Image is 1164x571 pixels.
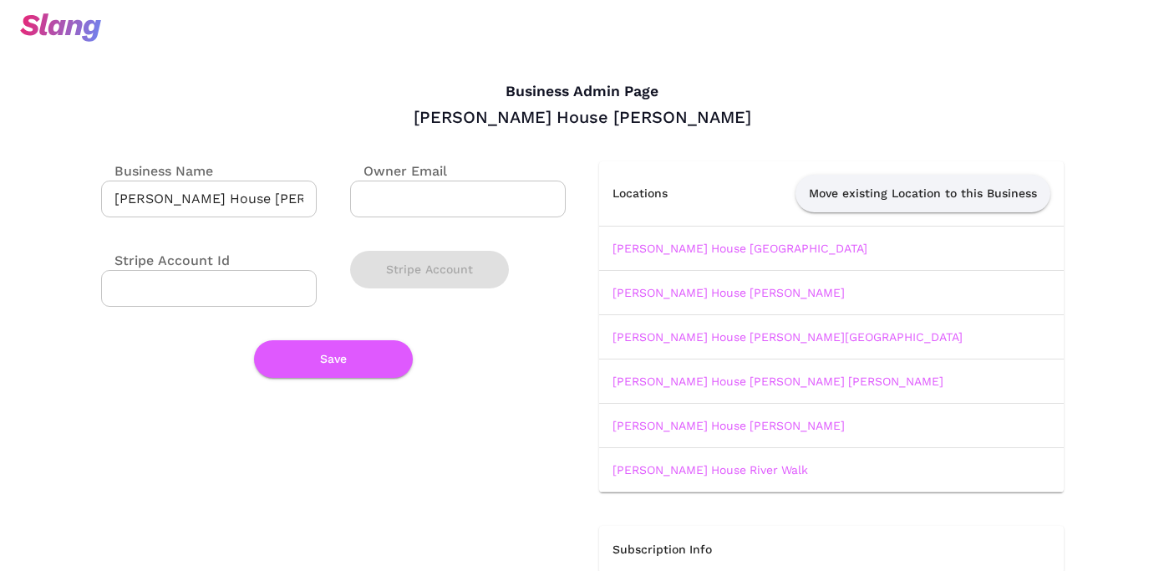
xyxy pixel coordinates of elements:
[101,106,1064,128] div: [PERSON_NAME] House [PERSON_NAME]
[795,175,1050,212] button: Move existing Location to this Business
[350,161,447,181] label: Owner Email
[101,251,230,270] label: Stripe Account Id
[101,83,1064,101] h4: Business Admin Page
[101,161,213,181] label: Business Name
[254,340,413,378] button: Save
[612,419,845,432] a: [PERSON_NAME] House [PERSON_NAME]
[612,330,963,344] a: [PERSON_NAME] House [PERSON_NAME][GEOGRAPHIC_DATA]
[612,375,943,388] a: [PERSON_NAME] House [PERSON_NAME] [PERSON_NAME]
[612,286,845,299] a: [PERSON_NAME] House [PERSON_NAME]
[599,161,704,227] th: Locations
[350,263,509,274] a: Stripe Account
[20,13,101,42] img: svg+xml;base64,PHN2ZyB3aWR0aD0iOTciIGhlaWdodD0iMzQiIHZpZXdCb3g9IjAgMCA5NyAzNCIgZmlsbD0ibm9uZSIgeG...
[612,242,867,255] a: [PERSON_NAME] House [GEOGRAPHIC_DATA]
[612,463,808,477] a: [PERSON_NAME] House River Walk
